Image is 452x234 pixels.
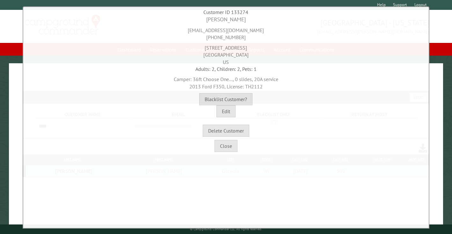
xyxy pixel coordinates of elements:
div: [PERSON_NAME] [25,16,427,24]
button: Blacklist Customer? [199,93,252,105]
button: Delete Customer [203,125,249,137]
button: Edit [216,105,236,117]
div: [STREET_ADDRESS] [GEOGRAPHIC_DATA] US [25,41,427,65]
span: 2013 Ford F350, License: TH2112 [189,83,263,90]
div: Camper: 36ft Choose One..., 0 slides, 20A service [25,72,427,90]
div: Adults: 2, Children: 2, Pets: 1 [25,65,427,72]
div: [EMAIL_ADDRESS][DOMAIN_NAME] [PHONE_NUMBER] [25,24,427,41]
div: Customer ID 133274 [25,9,427,16]
button: Close [215,140,237,152]
small: © Campground Commander LLC. All rights reserved. [190,227,262,231]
